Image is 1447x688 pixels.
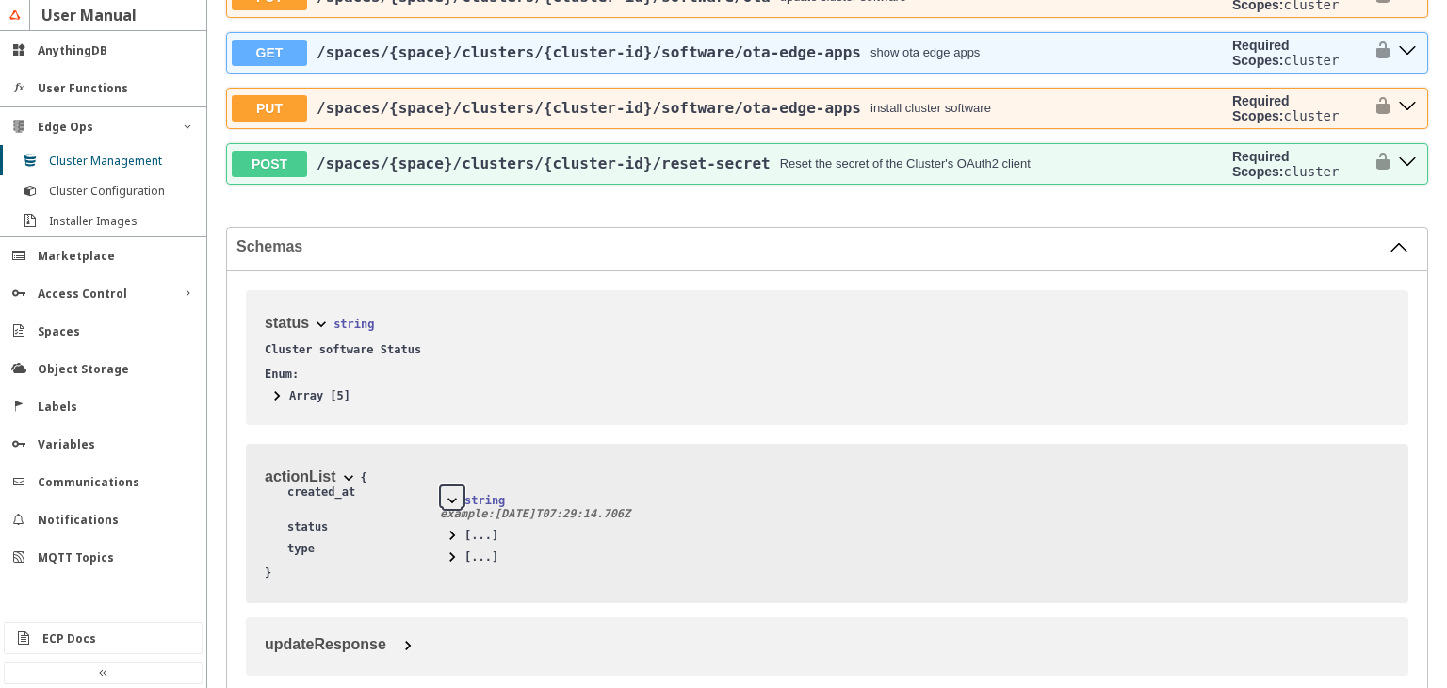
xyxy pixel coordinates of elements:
span: example : [DATE]T07:29:14.706Z [440,507,630,520]
span: Schemas [236,238,1390,255]
a: /spaces/{space}/clusters/{cluster-id}/software/ota-edge-apps [317,99,861,117]
span: string [464,494,505,507]
code: cluster [1283,164,1339,179]
span: updateResponse [265,636,386,652]
div: Reset the secret of the Cluster's OAuth2 client [780,156,1031,171]
button: updateResponse [255,627,1418,663]
b: Required Scopes: [1232,38,1290,68]
button: [...] [440,520,498,542]
span: /spaces /{space} /clusters /{cluster-id} /software /ota-edge-apps [317,43,861,61]
span: PUT [232,95,307,122]
div: install cluster software [870,101,991,115]
button: PUT/spaces/{space}/clusters/{cluster-id}/software/ota-edge-appsinstall cluster software [232,95,1225,122]
button: GET/spaces/{space}/clusters/{cluster-id}/software/ota-edge-appsshow ota edge apps [232,40,1225,66]
span: /spaces /{space} /clusters /{cluster-id} /software /ota-edge-apps [317,99,861,117]
button: actionList [265,463,361,485]
button: authorization button unlocked [1364,149,1392,179]
p: Cluster software Status [265,343,421,356]
b: Required Scopes: [1232,93,1290,123]
span: POST [232,151,307,177]
button: authorization button unlocked [1364,93,1392,123]
a: /spaces/{space}/clusters/{cluster-id}/software/ota-edge-apps [317,43,861,61]
button: [...] [440,542,498,564]
a: /spaces/{space}/clusters/{cluster-id}/reset-secret [317,155,771,172]
button: put ​/spaces​/{space}​/clusters​/{cluster-id}​/software​/ota-edge-apps [1392,95,1423,120]
span: /spaces /{space} /clusters /{cluster-id} /reset-secret [317,155,771,172]
code: cluster [1283,53,1339,68]
button: Array [5] [265,381,350,402]
span: GET [232,40,307,66]
span: Array [ 5 ] [289,389,350,402]
button: post ​/spaces​/{space}​/clusters​/{cluster-id}​/reset-secret [1392,151,1423,175]
button: status [265,309,333,332]
span: status [265,315,309,331]
button: Schemas [236,238,1408,256]
button: POST/spaces/{space}/clusters/{cluster-id}/reset-secretReset the secret of the Cluster's OAuth2 cl... [232,151,1225,177]
code: cluster [1283,108,1339,123]
span: string [333,318,374,331]
span: actionList [265,468,336,484]
div: show ota edge apps [870,45,980,59]
span: { [361,471,367,484]
span: [...] [464,529,498,542]
td: status [265,520,429,542]
td: created_at [265,485,429,520]
span: } [265,566,271,580]
td: type [265,542,429,564]
button: get ​/spaces​/{space}​/clusters​/{cluster-id}​/software​/ota-edge-apps [1392,40,1423,64]
span: Enum: [265,368,421,402]
button: authorization button unlocked [1364,38,1392,68]
span: [...] [464,550,498,564]
b: Required Scopes: [1232,149,1290,179]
